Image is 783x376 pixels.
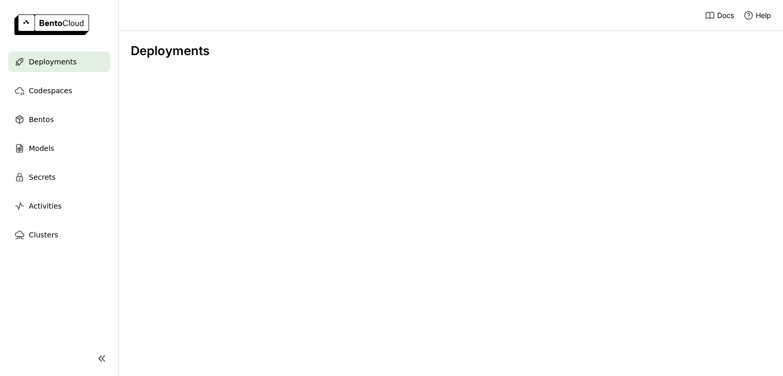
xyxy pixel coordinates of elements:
span: Codespaces [29,84,72,97]
a: Activities [8,196,110,216]
span: Models [29,142,54,155]
a: Clusters [8,225,110,245]
a: Docs [705,10,734,21]
span: Bentos [29,113,54,126]
a: Models [8,138,110,159]
span: Secrets [29,171,56,183]
span: Docs [717,11,734,20]
span: Activities [29,200,62,212]
img: logo [14,14,89,35]
a: Secrets [8,167,110,187]
div: Deployments [131,43,771,59]
a: Bentos [8,109,110,130]
span: Help [756,11,771,20]
span: Deployments [29,56,77,68]
span: Clusters [29,229,58,241]
div: Help [743,10,771,21]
